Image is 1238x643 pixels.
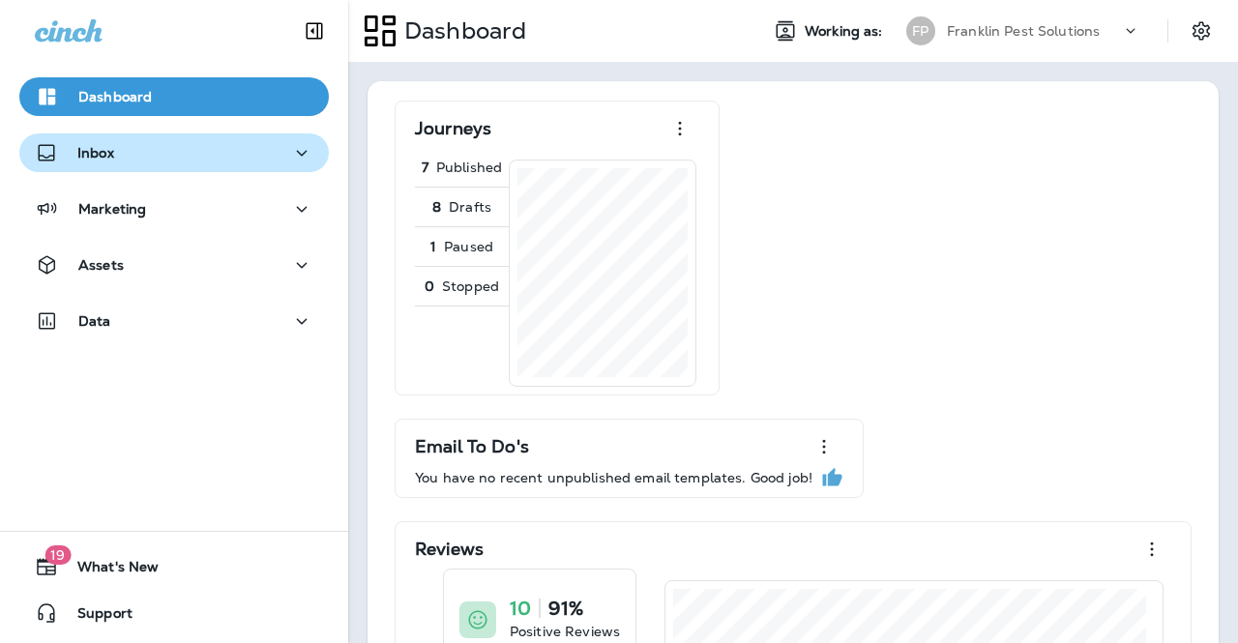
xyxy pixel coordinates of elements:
[425,278,434,294] p: 0
[449,199,491,215] p: Drafts
[78,89,152,104] p: Dashboard
[287,12,341,50] button: Collapse Sidebar
[415,470,812,485] p: You have no recent unpublished email templates. Good job!
[444,239,493,254] p: Paused
[422,160,428,175] p: 7
[415,540,484,559] p: Reviews
[44,545,71,565] span: 19
[415,119,491,138] p: Journeys
[77,145,114,161] p: Inbox
[436,160,502,175] p: Published
[805,23,887,40] span: Working as:
[442,278,499,294] p: Stopped
[906,16,935,45] div: FP
[19,77,329,116] button: Dashboard
[19,302,329,340] button: Data
[1184,14,1219,48] button: Settings
[397,16,526,45] p: Dashboard
[19,547,329,586] button: 19What's New
[58,605,133,628] span: Support
[19,594,329,632] button: Support
[19,190,329,228] button: Marketing
[78,201,146,217] p: Marketing
[430,239,436,254] p: 1
[19,246,329,284] button: Assets
[432,199,441,215] p: 8
[510,622,620,641] p: Positive Reviews
[548,599,583,618] p: 91%
[947,23,1100,39] p: Franklin Pest Solutions
[510,599,531,618] p: 10
[78,257,124,273] p: Assets
[78,313,111,329] p: Data
[415,437,529,456] p: Email To Do's
[58,559,159,582] span: What's New
[19,133,329,172] button: Inbox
